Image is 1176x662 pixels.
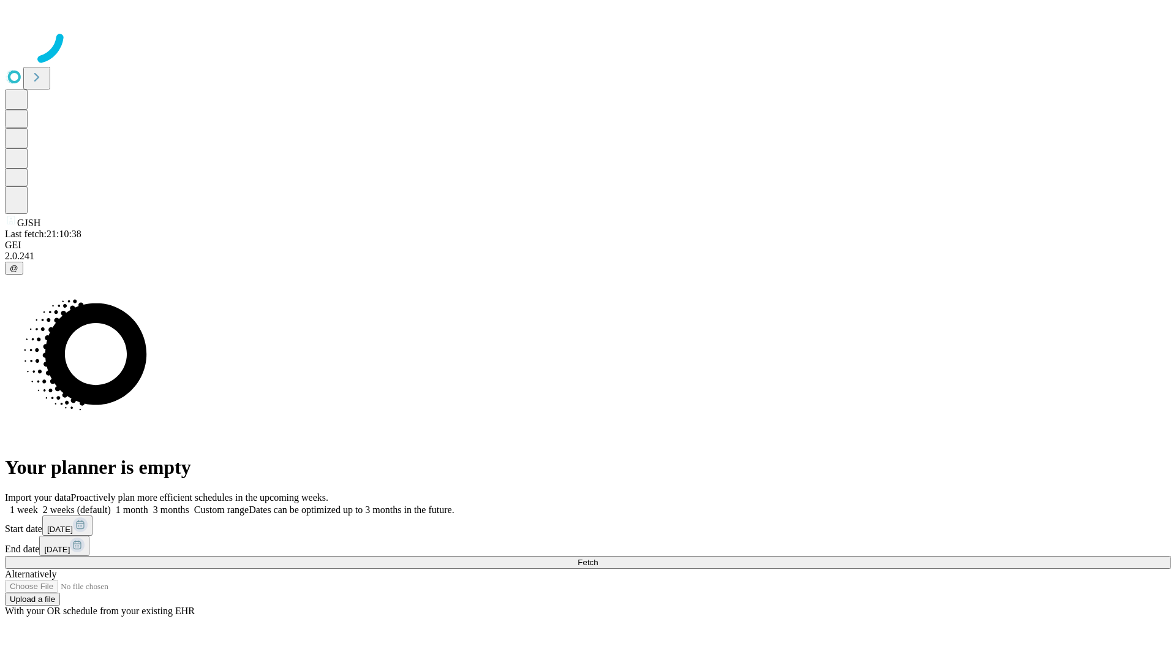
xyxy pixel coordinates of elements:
[578,558,598,567] span: Fetch
[5,593,60,606] button: Upload a file
[5,606,195,616] span: With your OR schedule from your existing EHR
[249,504,454,515] span: Dates can be optimized up to 3 months in the future.
[5,229,81,239] span: Last fetch: 21:10:38
[194,504,249,515] span: Custom range
[43,504,111,515] span: 2 weeks (default)
[71,492,328,503] span: Proactively plan more efficient schedules in the upcoming weeks.
[10,264,18,273] span: @
[5,262,23,275] button: @
[5,492,71,503] span: Import your data
[44,545,70,554] span: [DATE]
[42,516,92,536] button: [DATE]
[153,504,189,515] span: 3 months
[116,504,148,515] span: 1 month
[5,251,1171,262] div: 2.0.241
[5,516,1171,536] div: Start date
[5,456,1171,479] h1: Your planner is empty
[39,536,89,556] button: [DATE]
[5,240,1171,251] div: GEI
[5,556,1171,569] button: Fetch
[5,536,1171,556] div: End date
[47,525,73,534] span: [DATE]
[5,569,56,579] span: Alternatively
[10,504,38,515] span: 1 week
[17,218,40,228] span: GJSH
